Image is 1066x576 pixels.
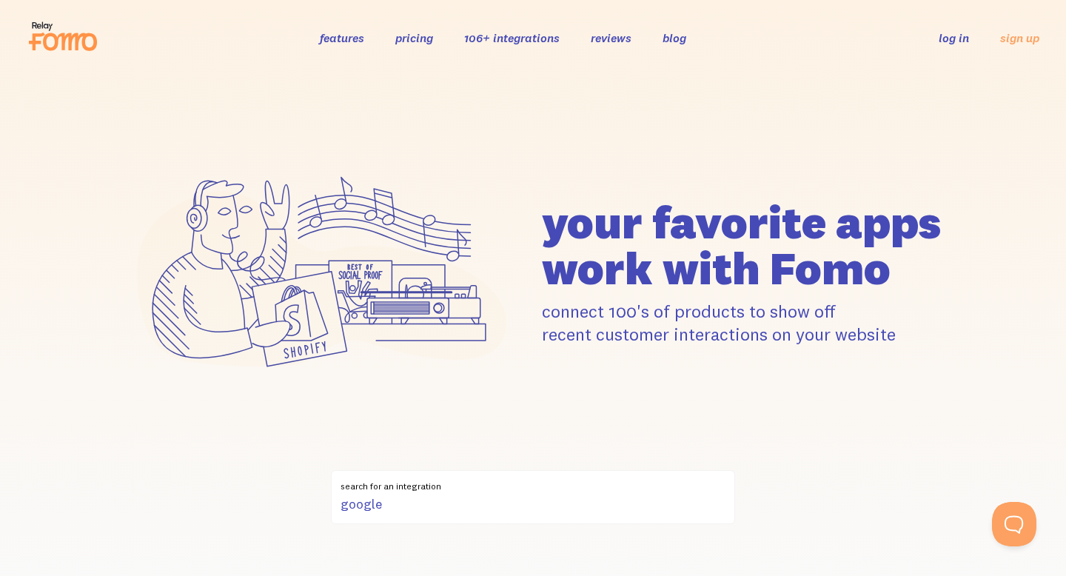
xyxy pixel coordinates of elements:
[331,470,735,492] label: search for an integration
[395,30,433,45] a: pricing
[591,30,631,45] a: reviews
[320,30,364,45] a: features
[1000,30,1039,46] a: sign up
[464,30,560,45] a: 106+ integrations
[939,30,969,45] a: log in
[992,502,1036,546] iframe: Help Scout Beacon - Open
[663,30,686,45] a: blog
[542,300,946,346] p: connect 100's of products to show off recent customer interactions on your website
[542,199,946,291] h1: your favorite apps work with Fomo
